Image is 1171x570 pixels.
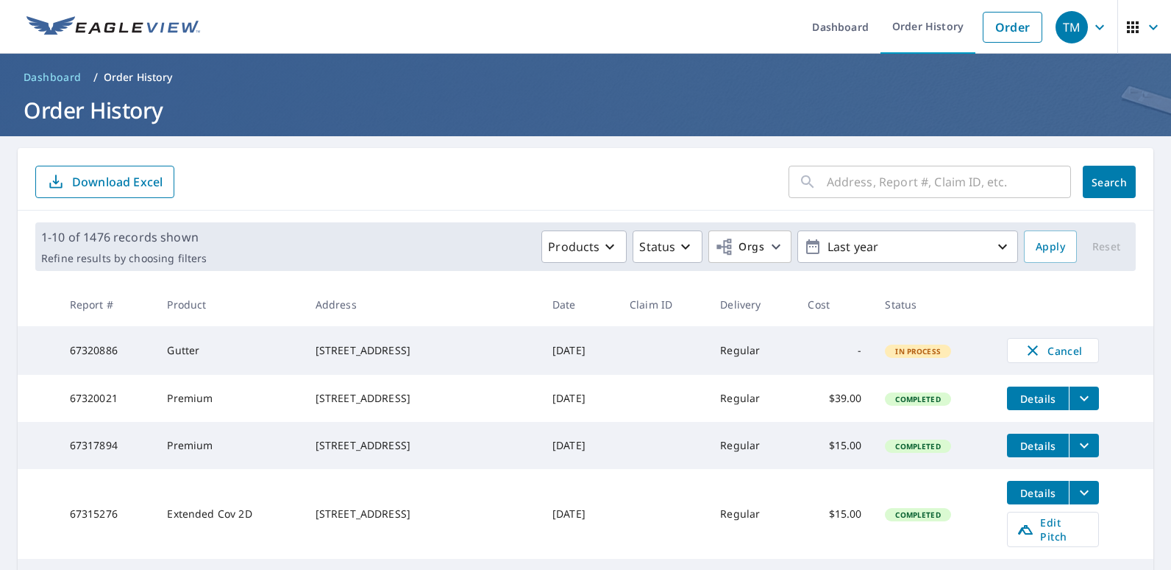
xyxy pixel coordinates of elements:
[796,469,873,559] td: $15.00
[1007,434,1069,457] button: detailsBtn-67317894
[1017,516,1089,543] span: Edit Pitch
[708,326,796,375] td: Regular
[18,66,1153,89] nav: breadcrumb
[58,422,156,469] td: 67317894
[886,441,949,451] span: Completed
[1007,512,1099,547] a: Edit Pitch
[1036,238,1065,256] span: Apply
[822,234,994,260] p: Last year
[316,507,529,521] div: [STREET_ADDRESS]
[1016,486,1060,500] span: Details
[1056,11,1088,43] div: TM
[72,174,163,190] p: Download Excel
[708,469,796,559] td: Regular
[304,283,541,326] th: Address
[541,326,618,375] td: [DATE]
[18,66,88,89] a: Dashboard
[708,375,796,422] td: Regular
[639,238,675,256] p: Status
[796,283,873,326] th: Cost
[155,422,303,469] td: Premium
[1007,387,1069,410] button: detailsBtn-67320021
[1024,231,1077,263] button: Apply
[1069,481,1099,504] button: filesDropdownBtn-67315276
[708,283,796,326] th: Delivery
[541,283,618,326] th: Date
[708,422,796,469] td: Regular
[18,95,1153,125] h1: Order History
[633,231,702,263] button: Status
[1007,481,1069,504] button: detailsBtn-67315276
[316,343,529,358] div: [STREET_ADDRESS]
[26,16,200,38] img: EV Logo
[541,375,618,422] td: [DATE]
[1069,387,1099,410] button: filesDropdownBtn-67320021
[796,326,873,375] td: -
[1007,338,1099,363] button: Cancel
[1022,342,1083,359] span: Cancel
[58,283,156,326] th: Report #
[983,12,1042,43] a: Order
[548,238,599,256] p: Products
[886,346,950,356] span: In Process
[886,394,949,404] span: Completed
[618,283,708,326] th: Claim ID
[1016,392,1060,406] span: Details
[58,326,156,375] td: 67320886
[708,231,791,263] button: Orgs
[93,68,98,86] li: /
[797,231,1018,263] button: Last year
[155,283,303,326] th: Product
[41,252,207,265] p: Refine results by choosing filters
[104,70,173,85] p: Order History
[541,231,627,263] button: Products
[541,469,618,559] td: [DATE]
[58,469,156,559] td: 67315276
[827,161,1071,203] input: Address, Report #, Claim ID, etc.
[873,283,995,326] th: Status
[796,375,873,422] td: $39.00
[1083,166,1136,198] button: Search
[58,375,156,422] td: 67320021
[316,438,529,453] div: [STREET_ADDRESS]
[155,326,303,375] td: Gutter
[541,422,618,469] td: [DATE]
[316,391,529,406] div: [STREET_ADDRESS]
[24,70,82,85] span: Dashboard
[155,469,303,559] td: Extended Cov 2D
[796,422,873,469] td: $15.00
[35,166,174,198] button: Download Excel
[155,375,303,422] td: Premium
[1016,439,1060,453] span: Details
[715,238,764,256] span: Orgs
[41,228,207,246] p: 1-10 of 1476 records shown
[1069,434,1099,457] button: filesDropdownBtn-67317894
[1095,175,1124,189] span: Search
[886,510,949,520] span: Completed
